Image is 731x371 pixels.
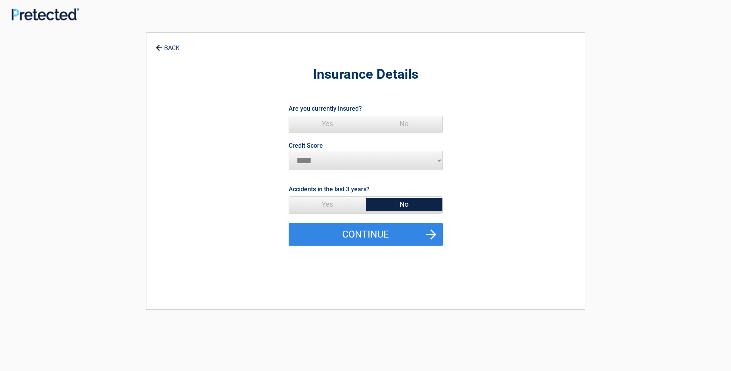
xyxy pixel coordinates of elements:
label: Credit Score [289,143,323,149]
span: Yes [289,116,366,132]
img: Main Logo [12,8,79,20]
span: No [366,197,442,212]
span: No [366,116,442,132]
label: Are you currently insured? [289,103,362,114]
span: Yes [289,197,366,212]
label: Accidents in the last 3 years? [289,184,370,194]
a: BACK [154,38,181,51]
h2: Insurance Details [189,66,543,84]
button: Continue [289,223,443,246]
